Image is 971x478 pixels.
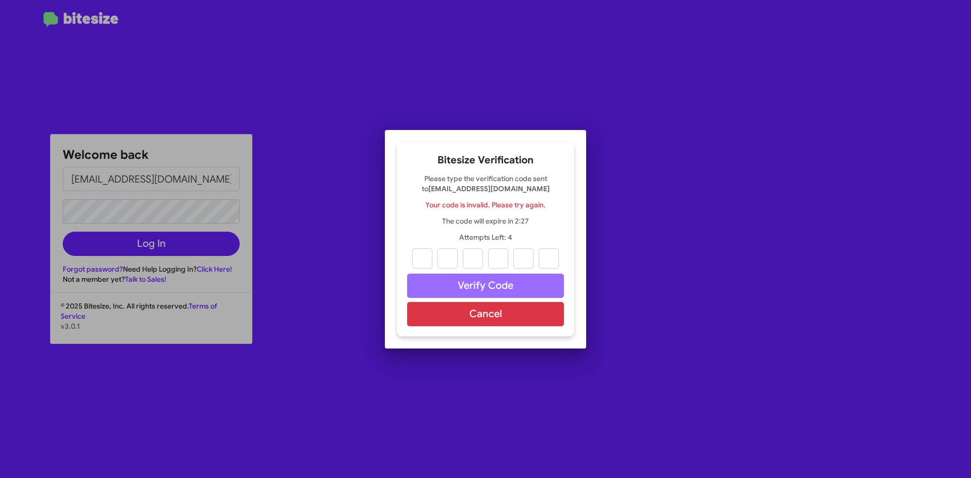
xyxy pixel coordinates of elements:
[407,216,564,226] p: The code will expire in 2:27
[407,232,564,242] p: Attempts Left: 4
[407,302,564,326] button: Cancel
[428,184,550,193] strong: [EMAIL_ADDRESS][DOMAIN_NAME]
[407,152,564,168] h2: Bitesize Verification
[407,200,564,210] p: Your code is invalid. Please try again.
[407,173,564,194] p: Please type the verification code sent to
[407,274,564,298] button: Verify Code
